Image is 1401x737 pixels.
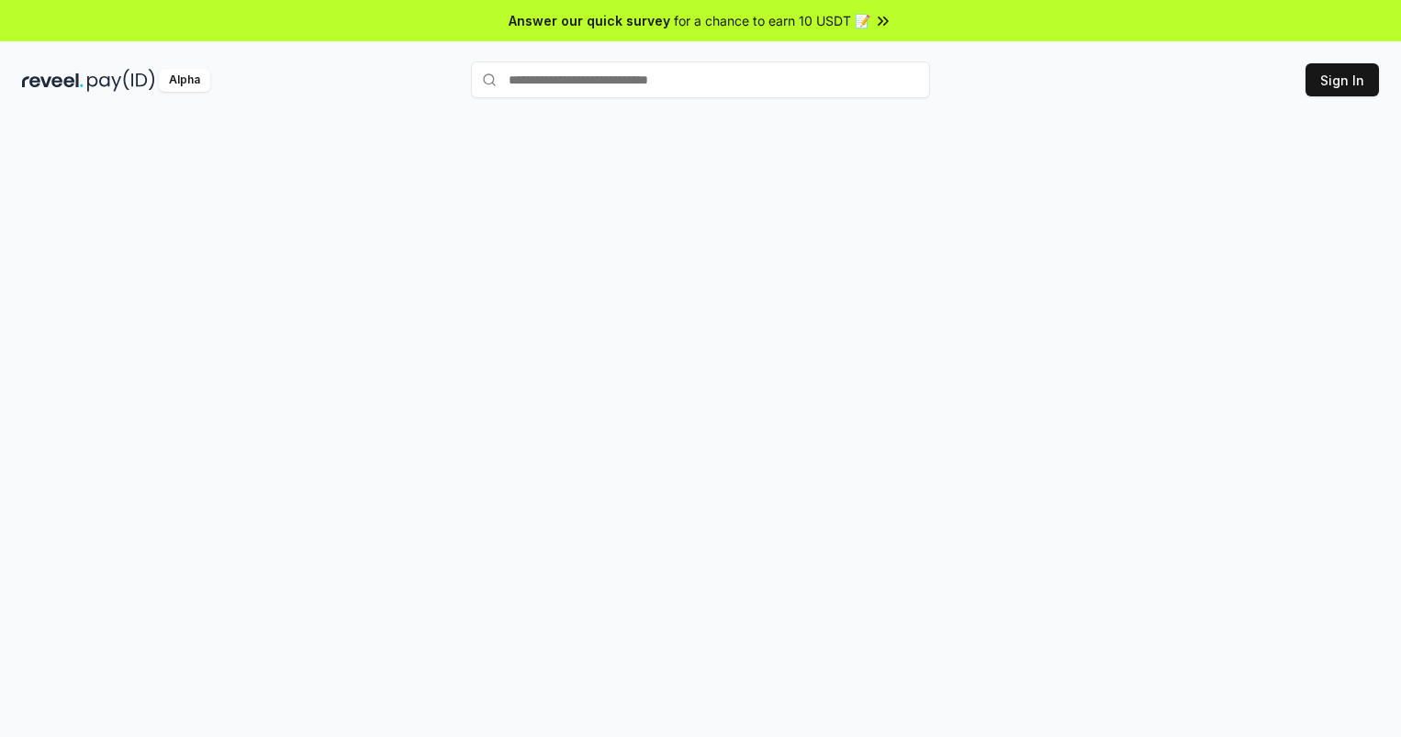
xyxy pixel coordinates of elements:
div: Alpha [159,69,210,92]
button: Sign In [1306,63,1379,96]
span: for a chance to earn 10 USDT 📝 [674,11,870,30]
span: Answer our quick survey [509,11,670,30]
img: reveel_dark [22,69,84,92]
img: pay_id [87,69,155,92]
